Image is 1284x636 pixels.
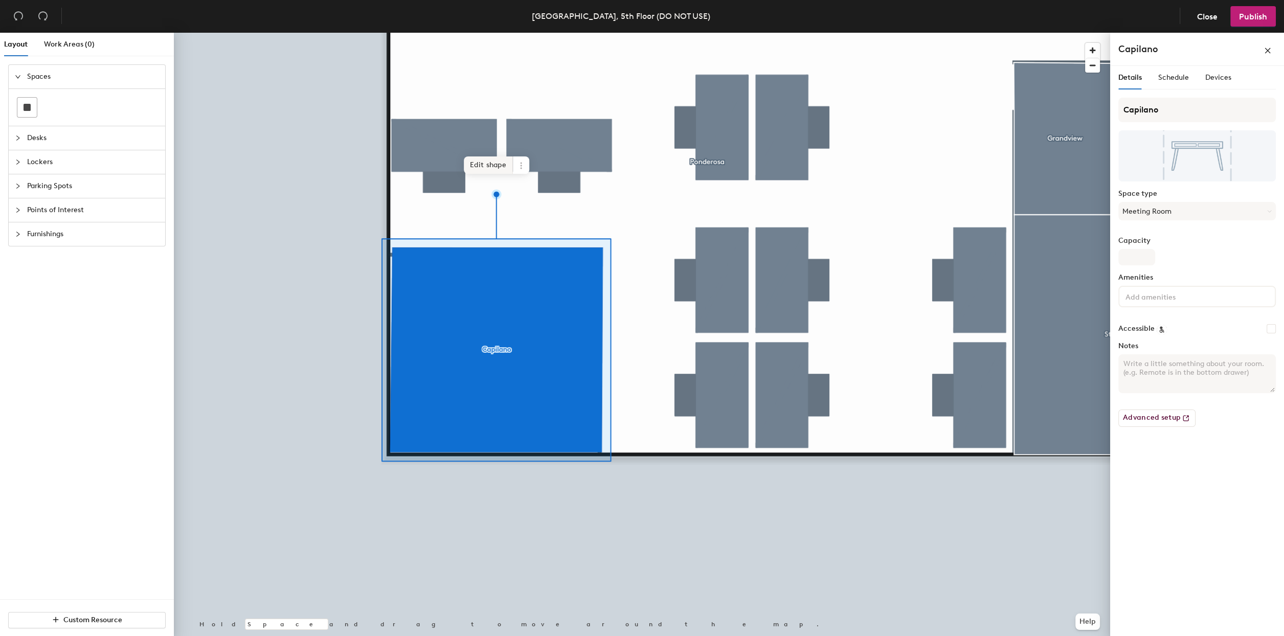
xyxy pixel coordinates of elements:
[33,6,53,27] button: Redo (⌘ + ⇧ + Z)
[44,40,95,49] span: Work Areas (0)
[63,616,122,624] span: Custom Resource
[27,150,159,174] span: Lockers
[4,40,28,49] span: Layout
[15,207,21,213] span: collapsed
[1230,6,1276,27] button: Publish
[1205,73,1231,82] span: Devices
[532,10,710,22] div: [GEOGRAPHIC_DATA], 5th Floor (DO NOT USE)
[1118,325,1155,333] label: Accessible
[1239,12,1267,21] span: Publish
[464,156,513,174] span: Edit shape
[1075,614,1100,630] button: Help
[1197,12,1218,21] span: Close
[15,74,21,80] span: expanded
[1158,73,1189,82] span: Schedule
[1118,130,1276,181] img: The space named Capilano
[1118,274,1276,282] label: Amenities
[27,174,159,198] span: Parking Spots
[13,11,24,21] span: undo
[27,198,159,222] span: Points of Interest
[27,222,159,246] span: Furnishings
[1118,342,1276,350] label: Notes
[8,6,29,27] button: Undo (⌘ + Z)
[1118,202,1276,220] button: Meeting Room
[15,231,21,237] span: collapsed
[1123,290,1215,302] input: Add amenities
[1118,73,1142,82] span: Details
[1118,237,1276,245] label: Capacity
[1264,47,1271,54] span: close
[15,183,21,189] span: collapsed
[8,612,166,628] button: Custom Resource
[27,65,159,88] span: Spaces
[1118,42,1158,56] h4: Capilano
[15,135,21,141] span: collapsed
[1188,6,1226,27] button: Close
[1118,410,1196,427] button: Advanced setup
[15,159,21,165] span: collapsed
[27,126,159,150] span: Desks
[1118,190,1276,198] label: Space type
